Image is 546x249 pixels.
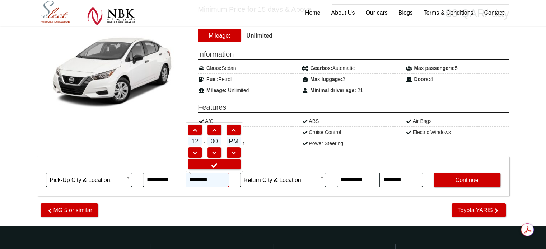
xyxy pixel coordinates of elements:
[228,87,249,93] span: Unlimited
[302,138,405,149] div: Power Steering
[302,74,405,85] div: 2
[240,173,326,187] span: Return City & Location:
[206,65,221,71] strong: Class:
[405,74,509,85] div: 4
[310,87,356,93] strong: Minimal driver age:
[198,138,302,149] div: HD Audio System
[405,63,509,74] div: 5
[39,1,135,25] img: Select Rent a Car
[41,203,98,217] a: MG 5 or similar
[198,116,302,127] div: A/C
[207,137,221,146] span: 00
[198,63,302,74] div: Sedan
[240,160,326,173] span: Return Location
[310,65,332,71] strong: Gearbox:
[405,127,509,138] div: Electric Windows
[198,74,302,85] div: Petrol
[206,87,227,93] strong: Mileage:
[188,137,202,146] span: 12
[337,160,423,173] span: Return Date
[244,173,322,187] span: Return City & Location:
[434,173,500,187] button: Continue
[302,127,405,138] div: Cruise Control
[452,203,505,217] a: Toyota YARIS
[46,160,132,173] span: Pick-up Location
[405,116,509,127] div: Air Bags
[206,76,218,82] strong: Fuel:
[302,116,405,127] div: ABS
[246,33,272,39] strong: Unlimited
[202,136,207,147] td: :
[198,102,509,113] span: Features
[358,87,363,93] span: 21
[44,27,180,114] img: Nissan SUNNY or similar
[310,76,342,82] strong: Max luggage:
[143,160,229,173] span: Pick-Up Date
[46,173,132,187] span: Pick-Up City & Location:
[198,29,241,42] span: Mileage:
[198,127,302,138] div: Central Locking
[50,173,128,187] span: Pick-Up City & Location:
[198,49,509,60] span: Information
[414,65,455,71] strong: Max passengers:
[227,137,241,146] span: PM
[302,63,405,74] div: Automatic
[414,76,430,82] strong: Doors:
